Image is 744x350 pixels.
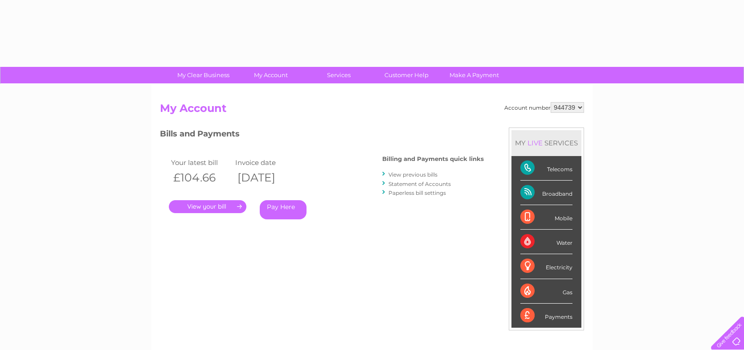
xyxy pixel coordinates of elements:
a: Pay Here [260,200,307,219]
h3: Bills and Payments [160,128,484,143]
div: Water [520,230,572,254]
h2: My Account [160,102,584,119]
div: Payments [520,304,572,328]
div: Mobile [520,205,572,230]
a: View previous bills [388,171,437,178]
a: Customer Help [370,67,443,83]
div: Telecoms [520,156,572,181]
div: MY SERVICES [511,130,581,156]
a: My Account [234,67,308,83]
div: Broadband [520,181,572,205]
a: . [169,200,246,213]
td: Your latest bill [169,156,233,169]
th: [DATE] [233,169,297,187]
td: Invoice date [233,156,297,169]
a: Statement of Accounts [388,181,451,187]
div: Account number [504,102,584,113]
a: Paperless bill settings [388,189,446,196]
a: Services [302,67,376,83]
div: Gas [520,279,572,304]
div: LIVE [526,139,544,147]
th: £104.66 [169,169,233,187]
a: My Clear Business [167,67,240,83]
a: Make A Payment [437,67,511,83]
h4: Billing and Payments quick links [382,156,484,162]
div: Electricity [520,254,572,279]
